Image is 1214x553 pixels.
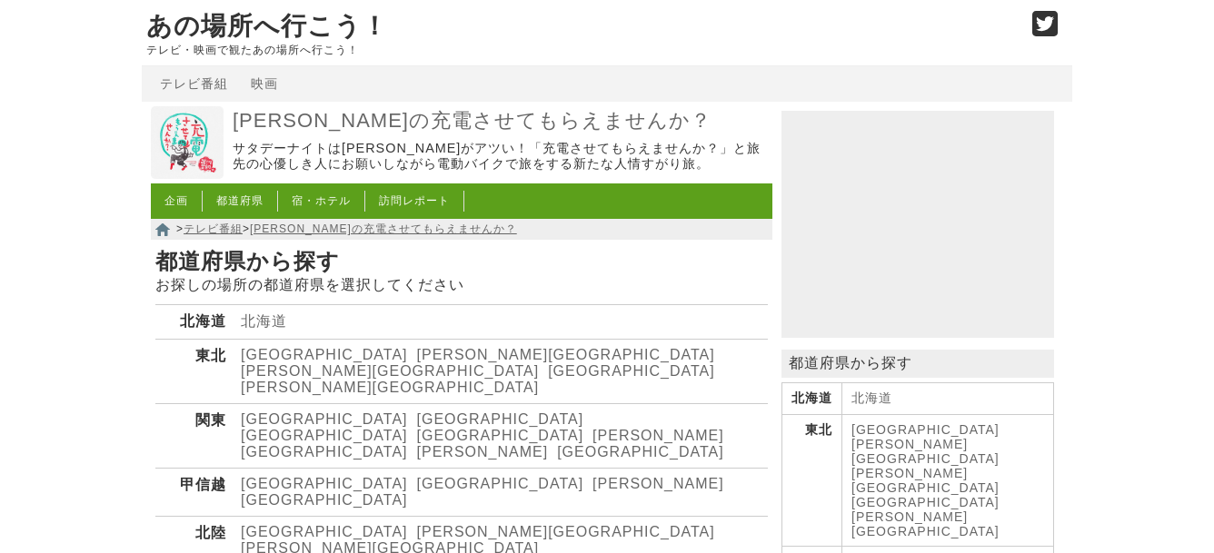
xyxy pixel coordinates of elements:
[851,509,1000,538] a: [PERSON_NAME][GEOGRAPHIC_DATA]
[417,428,584,443] a: [GEOGRAPHIC_DATA]
[146,44,1013,56] p: テレビ・映画で観たあの場所へ行こう！
[417,476,584,491] a: [GEOGRAPHIC_DATA]
[155,340,234,404] th: 東北
[379,194,450,207] a: 訪問レポート
[151,219,772,240] nav: > >
[417,444,549,459] a: [PERSON_NAME]
[851,495,1000,509] a: [GEOGRAPHIC_DATA]
[160,76,228,91] a: テレビ番組
[155,247,768,276] h1: 都道府県から探す
[241,380,539,395] a: [PERSON_NAME][GEOGRAPHIC_DATA]
[241,524,408,539] a: [GEOGRAPHIC_DATA]
[155,404,234,469] th: 関東
[151,106,224,179] img: 出川哲朗の充電させてもらえませんか？
[557,444,724,459] a: [GEOGRAPHIC_DATA]
[233,141,768,173] p: サタデーナイトは[PERSON_NAME]がアツい！「充電させてもらえませんか？」と旅先の心優しき人にお願いしながら電動バイクで旅をする新たな人情すがり旅。
[155,276,768,295] p: お探しの場所の都道府県を選択してください
[241,476,408,491] a: [GEOGRAPHIC_DATA]
[417,411,584,427] a: [GEOGRAPHIC_DATA]
[250,222,517,235] a: [PERSON_NAME]の充電させてもらえませんか？
[781,111,1054,338] iframe: Advertisement
[292,194,351,207] a: 宿・ホテル
[184,222,243,235] a: テレビ番組
[782,415,842,547] th: 東北
[216,194,264,207] a: 都道府県
[251,76,278,91] a: 映画
[241,476,724,508] a: [PERSON_NAME][GEOGRAPHIC_DATA]
[241,313,287,329] a: 北海道
[241,411,408,427] a: [GEOGRAPHIC_DATA]
[417,347,715,362] a: [PERSON_NAME][GEOGRAPHIC_DATA]
[146,12,388,40] a: あの場所へ行こう！
[233,108,768,134] a: [PERSON_NAME]の充電させてもらえませんか？
[241,428,408,443] a: [GEOGRAPHIC_DATA]
[241,363,539,379] a: [PERSON_NAME][GEOGRAPHIC_DATA]
[548,363,715,379] a: [GEOGRAPHIC_DATA]
[851,390,892,405] a: 北海道
[851,466,1000,495] a: [PERSON_NAME][GEOGRAPHIC_DATA]
[155,305,234,340] th: 北海道
[164,194,188,207] a: 企画
[851,437,1000,466] a: [PERSON_NAME][GEOGRAPHIC_DATA]
[155,469,234,517] th: 甲信越
[1032,22,1059,37] a: Twitter (@go_thesights)
[782,383,842,415] th: 北海道
[851,422,1000,437] a: [GEOGRAPHIC_DATA]
[241,347,408,362] a: [GEOGRAPHIC_DATA]
[241,428,724,459] a: [PERSON_NAME][GEOGRAPHIC_DATA]
[151,166,224,182] a: 出川哲朗の充電させてもらえませんか？
[417,524,715,539] a: [PERSON_NAME][GEOGRAPHIC_DATA]
[781,350,1054,378] p: 都道府県から探す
